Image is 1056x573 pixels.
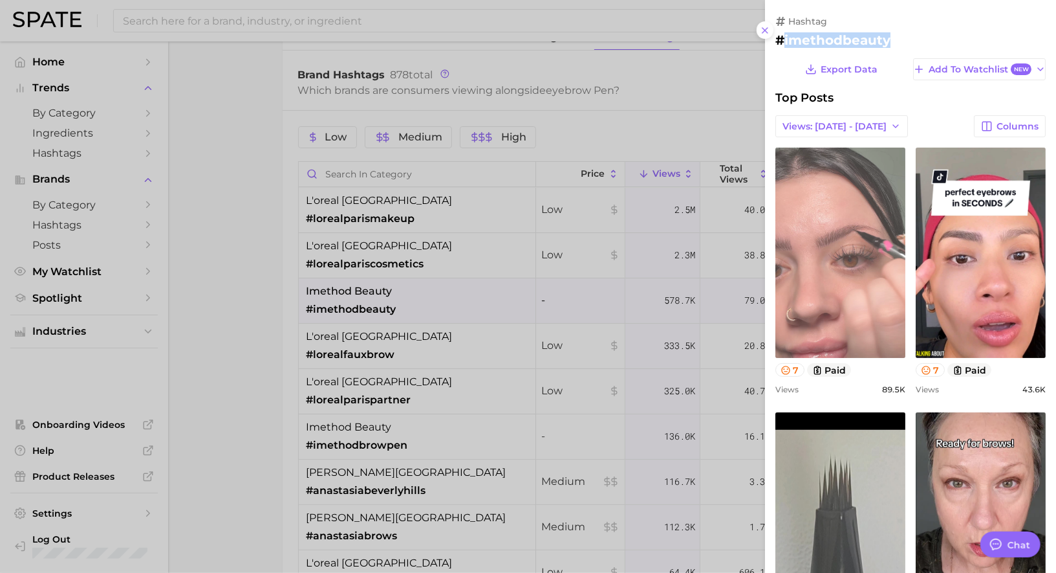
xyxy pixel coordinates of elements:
span: Add to Watchlist [929,63,1031,76]
button: Columns [974,115,1046,137]
button: paid [947,363,992,377]
button: 7 [916,363,945,377]
span: Views [916,385,939,394]
span: Columns [997,121,1039,132]
span: 43.6k [1022,385,1046,394]
button: 7 [775,363,804,377]
span: Export Data [821,64,878,75]
span: Top Posts [775,91,834,105]
button: paid [807,363,852,377]
span: Views [775,385,799,394]
span: 89.5k [882,385,905,394]
h2: #imethodbeauty [775,32,1046,48]
span: hashtag [788,16,827,27]
span: New [1011,63,1031,76]
span: Views: [DATE] - [DATE] [782,121,887,132]
button: Views: [DATE] - [DATE] [775,115,908,137]
button: Add to WatchlistNew [913,58,1046,80]
button: Export Data [802,58,881,80]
